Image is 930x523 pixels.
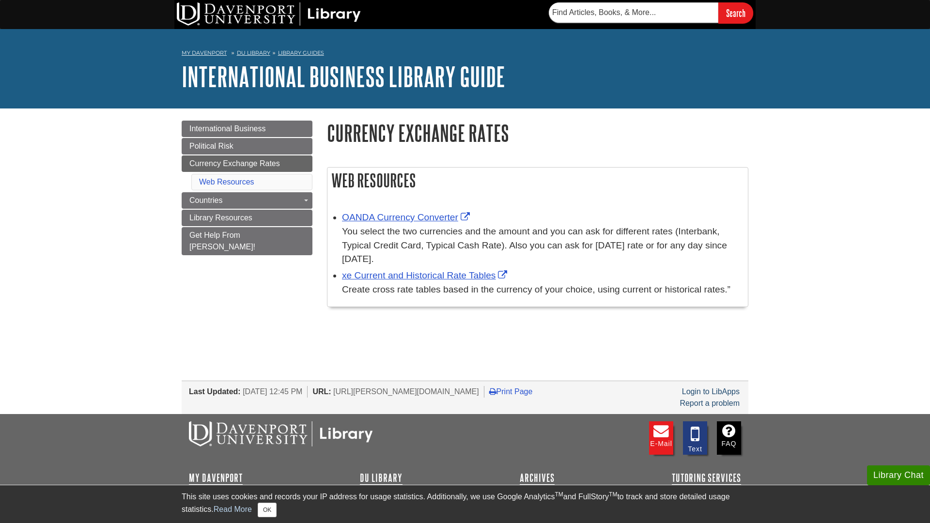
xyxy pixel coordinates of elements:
[189,231,255,251] span: Get Help From [PERSON_NAME]!
[327,121,748,145] h1: Currency Exchange Rates
[237,49,270,56] a: DU Library
[672,472,741,484] a: Tutoring Services
[243,387,302,396] span: [DATE] 12:45 PM
[333,387,479,396] span: [URL][PERSON_NAME][DOMAIN_NAME]
[189,472,243,484] a: My Davenport
[182,155,312,172] a: Currency Exchange Rates
[342,225,743,266] div: You select the two currencies and the amount and you can ask for different rates (Interbank, Typi...
[182,210,312,226] a: Library Resources
[682,387,740,396] a: Login to LibApps
[182,138,312,154] a: Political Risk
[189,214,252,222] span: Library Resources
[182,491,748,517] div: This site uses cookies and records your IP address for usage statistics. Additionally, we use Goo...
[258,503,277,517] button: Close
[549,2,753,23] form: Searches DU Library's articles, books, and more
[683,421,707,455] a: Text
[214,505,252,513] a: Read More
[182,49,227,57] a: My Davenport
[555,491,563,498] sup: TM
[189,387,241,396] span: Last Updated:
[182,121,312,255] div: Guide Page Menu
[182,192,312,209] a: Countries
[199,178,254,186] a: Web Resources
[342,212,472,222] a: Link opens in new window
[327,168,748,193] h2: Web Resources
[312,387,331,396] span: URL:
[489,387,496,395] i: Print Page
[342,283,743,297] div: Create cross rate tables based in the currency of your choice, using current or historical rates.”
[278,49,324,56] a: Library Guides
[680,399,740,407] a: Report a problem
[189,142,233,150] span: Political Risk
[182,227,312,255] a: Get Help From [PERSON_NAME]!
[520,472,555,484] a: Archives
[189,124,265,133] span: International Business
[189,421,373,446] img: DU Libraries
[867,465,930,485] button: Library Chat
[718,2,753,23] input: Search
[360,472,403,484] a: DU Library
[189,159,280,168] span: Currency Exchange Rates
[182,62,505,92] a: International Business Library Guide
[189,196,222,204] span: Countries
[649,421,673,455] a: E-mail
[489,387,533,396] a: Print Page
[177,2,361,26] img: DU Library
[182,46,748,62] nav: breadcrumb
[342,270,510,280] a: Link opens in new window
[549,2,718,23] input: Find Articles, Books, & More...
[182,121,312,137] a: International Business
[609,491,617,498] sup: TM
[717,421,741,455] a: FAQ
